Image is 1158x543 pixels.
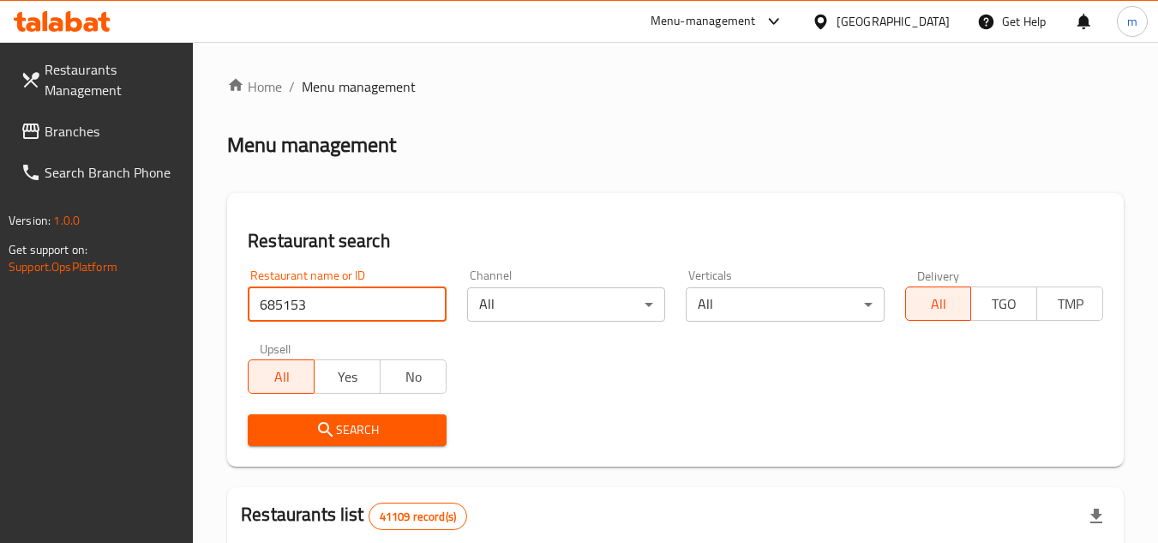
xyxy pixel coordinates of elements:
[369,503,467,530] div: Total records count
[248,359,315,394] button: All
[369,509,466,525] span: 41109 record(s)
[837,12,950,31] div: [GEOGRAPHIC_DATA]
[913,292,965,317] span: All
[248,228,1103,254] h2: Restaurant search
[978,292,1030,317] span: TGO
[45,121,180,142] span: Branches
[467,287,665,322] div: All
[45,162,180,183] span: Search Branch Phone
[53,209,80,232] span: 1.0.0
[255,365,308,389] span: All
[302,76,416,97] span: Menu management
[9,209,51,232] span: Version:
[905,287,972,321] button: All
[917,269,960,281] label: Delivery
[380,359,447,394] button: No
[248,287,446,322] input: Search for restaurant name or ID..
[970,287,1037,321] button: TGO
[9,256,117,278] a: Support.OpsPlatform
[260,342,291,354] label: Upsell
[1036,287,1103,321] button: TMP
[387,365,440,389] span: No
[261,419,432,441] span: Search
[7,111,194,152] a: Branches
[45,59,180,100] span: Restaurants Management
[9,238,87,261] span: Get support on:
[314,359,381,394] button: Yes
[227,131,396,159] h2: Menu management
[7,152,194,193] a: Search Branch Phone
[1127,12,1137,31] span: m
[321,365,374,389] span: Yes
[7,49,194,111] a: Restaurants Management
[227,76,1124,97] nav: breadcrumb
[227,76,282,97] a: Home
[241,502,467,530] h2: Restaurants list
[289,76,295,97] li: /
[1076,496,1117,537] div: Export file
[651,11,756,32] div: Menu-management
[248,414,446,446] button: Search
[1044,292,1096,317] span: TMP
[686,287,884,322] div: All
